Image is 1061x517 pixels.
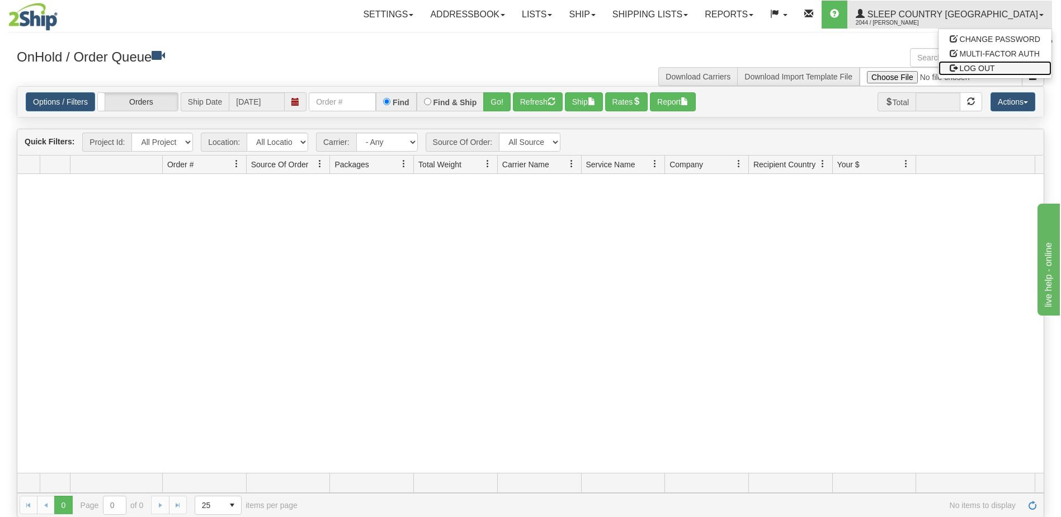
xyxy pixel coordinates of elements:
a: Options / Filters [26,92,95,111]
input: Order # [309,92,376,111]
input: Search [910,48,1022,67]
span: Ship Date [181,92,229,111]
a: Shipping lists [604,1,696,29]
a: Service Name filter column settings [645,154,664,173]
a: Download Carriers [666,72,730,81]
a: Order # filter column settings [227,154,246,173]
label: Orders [98,93,178,111]
a: Addressbook [422,1,513,29]
a: Lists [513,1,560,29]
span: Packages [334,159,369,170]
span: 25 [202,500,216,511]
span: Total Weight [418,159,461,170]
a: LOG OUT [939,61,1051,76]
span: Your $ [837,159,860,170]
span: select [223,496,241,514]
a: Total Weight filter column settings [478,154,497,173]
span: Project Id: [82,133,131,152]
a: Packages filter column settings [394,154,413,173]
span: 2044 / [PERSON_NAME] [856,17,940,29]
iframe: chat widget [1035,201,1060,316]
h3: OnHold / Order Queue [17,48,522,64]
button: Ship [565,92,603,111]
span: Page sizes drop down [195,496,242,515]
span: Order # [167,159,194,170]
a: Ship [560,1,603,29]
span: MULTI-FACTOR AUTH [960,49,1040,58]
span: Location: [201,133,247,152]
a: Recipient Country filter column settings [813,154,832,173]
input: Import [860,67,1022,86]
span: Carrier Name [502,159,549,170]
span: LOG OUT [960,64,995,73]
span: CHANGE PASSWORD [960,35,1040,44]
a: Download Import Template File [744,72,852,81]
a: Your $ filter column settings [897,154,916,173]
a: Sleep Country [GEOGRAPHIC_DATA] 2044 / [PERSON_NAME] [847,1,1052,29]
div: grid toolbar [17,129,1044,156]
label: Quick Filters: [25,136,74,147]
a: Carrier Name filter column settings [562,154,581,173]
a: Settings [355,1,422,29]
button: Rates [605,92,648,111]
div: live help - online [8,7,103,20]
span: Page 0 [54,496,72,514]
label: Find & Ship [433,98,477,106]
a: MULTI-FACTOR AUTH [939,46,1051,61]
a: Refresh [1024,496,1041,514]
div: Support: 1 - 855 - 55 - 2SHIP [8,38,1053,48]
span: Total [878,92,916,111]
span: Carrier: [316,133,356,152]
button: Go! [483,92,511,111]
a: CHANGE PASSWORD [939,32,1051,46]
span: Sleep Country [GEOGRAPHIC_DATA] [865,10,1038,19]
span: items per page [195,496,298,515]
a: Source Of Order filter column settings [310,154,329,173]
span: Page of 0 [81,496,144,515]
button: Report [650,92,696,111]
span: Source Of Order [251,159,309,170]
a: Reports [696,1,762,29]
img: logo2044.jpg [8,3,58,31]
a: Company filter column settings [729,154,748,173]
span: Recipient Country [753,159,815,170]
span: No items to display [313,501,1016,510]
span: Service Name [586,159,635,170]
button: Actions [991,92,1035,111]
button: Refresh [513,92,563,111]
label: Find [393,98,409,106]
span: Company [669,159,703,170]
span: Source Of Order: [426,133,499,152]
